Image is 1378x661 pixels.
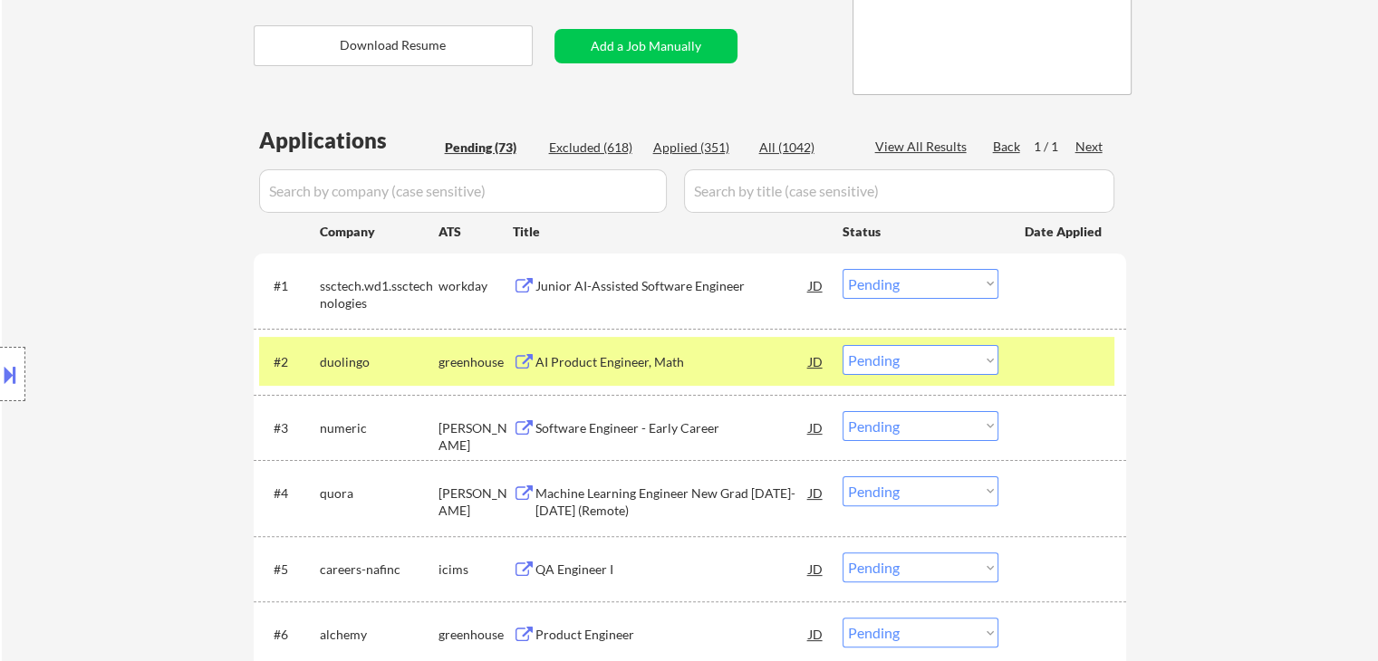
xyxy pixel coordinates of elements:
div: JD [807,618,825,650]
div: JD [807,552,825,585]
div: Product Engineer [535,626,809,644]
div: JD [807,411,825,444]
button: Add a Job Manually [554,29,737,63]
div: Next [1075,138,1104,156]
div: JD [807,476,825,509]
div: numeric [320,419,438,437]
div: Applied (351) [653,139,744,157]
div: [PERSON_NAME] [438,419,513,455]
div: careers-nafinc [320,560,438,579]
div: Back [993,138,1022,156]
div: duolingo [320,353,438,371]
div: Status [843,215,998,247]
div: AI Product Engineer, Math [535,353,809,371]
div: All (1042) [759,139,850,157]
div: icims [438,560,513,579]
input: Search by title (case sensitive) [684,169,1114,213]
div: Company [320,223,438,241]
div: workday [438,277,513,295]
div: ATS [438,223,513,241]
div: Pending (73) [445,139,535,157]
div: [PERSON_NAME] [438,484,513,520]
div: 1 / 1 [1034,138,1075,156]
div: Title [513,223,825,241]
div: ssctech.wd1.ssctechnologies [320,277,438,312]
div: Junior AI-Assisted Software Engineer [535,277,809,295]
input: Search by company (case sensitive) [259,169,667,213]
div: quora [320,484,438,503]
div: JD [807,269,825,302]
div: JD [807,345,825,378]
button: Download Resume [254,25,533,66]
div: QA Engineer I [535,560,809,579]
div: Excluded (618) [549,139,640,157]
div: Date Applied [1025,223,1104,241]
div: Machine Learning Engineer New Grad [DATE]-[DATE] (Remote) [535,484,809,520]
div: greenhouse [438,353,513,371]
div: Software Engineer - Early Career [535,419,809,437]
div: View All Results [875,138,972,156]
div: alchemy [320,626,438,644]
div: Applications [259,129,438,151]
div: greenhouse [438,626,513,644]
